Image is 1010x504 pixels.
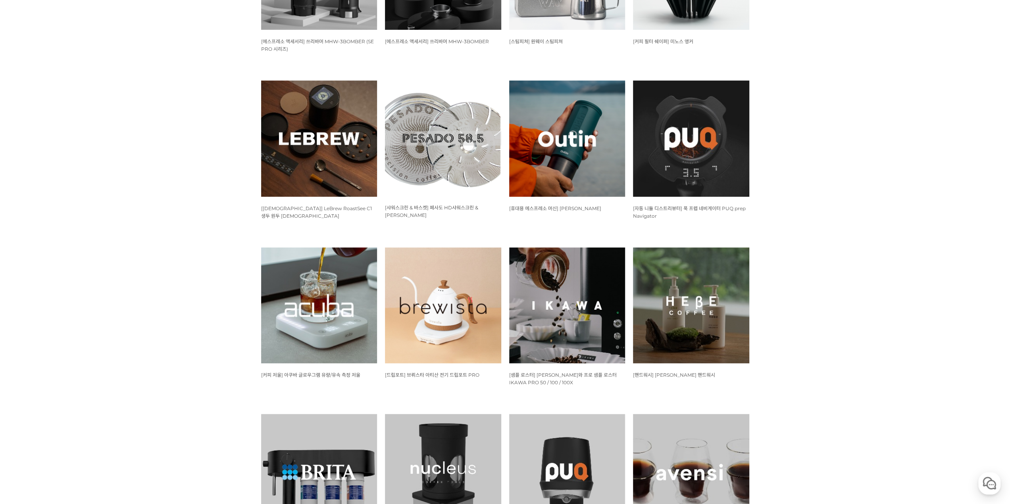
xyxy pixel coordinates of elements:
[2,251,52,271] a: 홈
[261,38,374,52] a: [에스프레소 액세서리] 쓰리바머 MHW-3BOMBER (SE PRO 시리즈)
[385,247,501,364] img: 브뤼스타, brewista, 아티산, 전기 드립포트
[123,263,132,270] span: 설정
[385,38,489,44] span: [에스프레소 액세서리] 쓰리바머 MHW-3BOMBER
[385,204,478,218] a: [샤워스크린 & 바스켓] 페사도 HD샤워스크린 & [PERSON_NAME]
[25,263,30,270] span: 홈
[385,372,479,378] a: [드립포트] 브뤼스타 아티산 전기 드립포트 PRO
[385,205,478,218] span: [샤워스크린 & 바스켓] 페사도 HD샤워스크린 & [PERSON_NAME]
[633,38,693,44] span: [커피 필터 쉐이퍼] 미노스 앵커
[385,38,489,44] a: [에스프레소 액세서리] 쓰리바머 MHW-3BOMBER
[385,80,501,196] img: 페사도 HD샤워스크린, HE바스켓
[52,251,102,271] a: 대화
[509,80,625,197] img: 아우틴 나노 휴대용 에스프레소 머신
[509,205,601,211] a: [휴대용 에스프레소 머신] [PERSON_NAME]
[509,38,563,44] span: [스팀피쳐] 원웨이 스팀피쳐
[261,38,374,52] span: [에스프레소 액세서리] 쓰리바머 MHW-3BOMBER (SE PRO 시리즈)
[633,247,749,364] img: 헤베 바리스타 핸드워시
[633,38,693,44] a: [커피 필터 쉐이퍼] 미노스 앵커
[261,205,372,219] span: [[DEMOGRAPHIC_DATA]] LeBrew RoastSee C1 생두 원두 [DEMOGRAPHIC_DATA]
[633,205,746,219] a: [자동 니들 디스트리뷰터] 푹 프렙 네비게이터 PUQ prep Navigator
[102,251,152,271] a: 설정
[509,38,563,44] a: [스팀피쳐] 원웨이 스팀피쳐
[261,247,377,364] img: 아쿠바 글로우그램 유량/유속 측정 저울
[509,372,617,385] a: [샘플 로스터] [PERSON_NAME]와 프로 샘플 로스터 IKAWA PRO 50 / 100 / 100X
[261,205,372,219] a: [[DEMOGRAPHIC_DATA]] LeBrew RoastSee C1 생두 원두 [DEMOGRAPHIC_DATA]
[73,264,82,270] span: 대화
[633,205,746,219] span: [자동 니들 디스트리뷰터] 푹 프렙 네비게이터 PUQ prep Navigator
[261,80,377,197] img: 르브루 LeBrew
[633,372,715,378] a: [핸드워시] [PERSON_NAME] 핸드워시
[633,80,749,197] img: 푹 프레스 PUQ PRESS
[509,205,601,211] span: [휴대용 에스프레소 머신] [PERSON_NAME]
[261,372,360,378] a: [커피 저울] 아쿠바 글로우그램 유량/유속 측정 저울
[509,247,625,364] img: IKAWA PRO 50, IKAWA PRO 100, IKAWA PRO 100X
